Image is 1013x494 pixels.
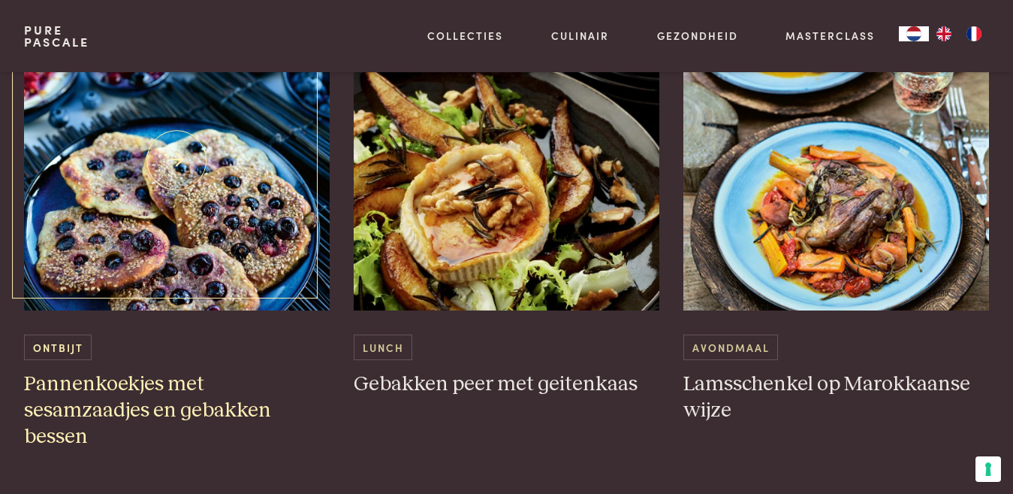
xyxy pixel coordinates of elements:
img: Gebakken peer met geitenkaas [354,10,659,311]
span: Avondmaal [683,335,778,359]
span: Ontbijt [24,335,92,359]
div: Language [899,26,929,41]
a: Culinair [551,28,609,44]
img: Lamsschenkel op Marokkaanse wijze [683,10,989,311]
a: Gebakken peer met geitenkaas Lunch Gebakken peer met geitenkaas [354,10,659,398]
aside: Language selected: Nederlands [899,26,989,41]
a: PurePascale [24,24,89,48]
h3: Lamsschenkel op Marokkaanse wijze [683,371,989,423]
h3: Pannenkoekjes met sesamzaadjes en gebakken bessen [24,371,330,450]
a: Pannenkoekjes met sesamzaadjes en gebakken bessen Ontbijt Pannenkoekjes met sesamzaadjes en gebak... [24,10,330,450]
span: Lunch [354,335,412,359]
a: EN [929,26,959,41]
button: Uw voorkeuren voor toestemming voor trackingtechnologieën [975,456,1001,482]
a: Lamsschenkel op Marokkaanse wijze Avondmaal Lamsschenkel op Marokkaanse wijze [683,10,989,423]
a: Masterclass [785,28,875,44]
a: NL [899,26,929,41]
a: FR [959,26,989,41]
a: Collecties [427,28,503,44]
a: Gezondheid [657,28,738,44]
h3: Gebakken peer met geitenkaas [354,371,659,398]
ul: Language list [929,26,989,41]
img: Pannenkoekjes met sesamzaadjes en gebakken bessen [24,10,330,311]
